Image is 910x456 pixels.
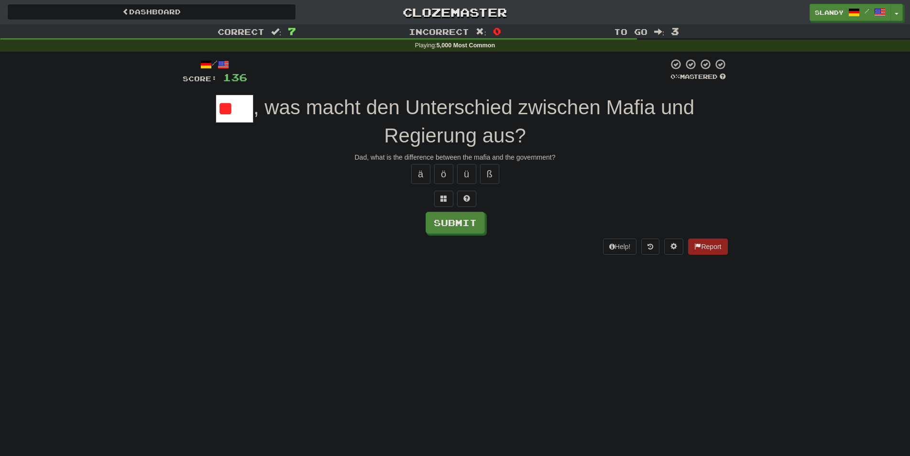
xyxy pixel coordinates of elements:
span: : [654,28,665,36]
button: Help! [603,239,637,255]
div: Dad, what is the difference between the mafia and the government? [183,152,728,162]
a: Slandy / [810,4,891,21]
span: 0 % [670,73,680,80]
span: / [865,8,869,14]
span: 3 [671,25,679,37]
span: 136 [223,71,247,83]
a: Dashboard [7,4,296,20]
button: Single letter hint - you only get 1 per sentence and score half the points! alt+h [457,191,476,207]
button: Submit [426,212,485,234]
span: Score: [183,75,217,83]
button: ü [457,164,476,184]
div: Mastered [669,73,728,81]
div: / [183,58,247,70]
span: , was macht den Unterschied zwischen Mafia und Regierung aus? [253,96,694,147]
span: Correct [218,27,264,36]
span: 7 [288,25,296,37]
span: Slandy [815,8,844,17]
strong: 5,000 Most Common [437,42,495,49]
button: ß [480,164,499,184]
a: Clozemaster [310,4,599,21]
button: ö [434,164,453,184]
span: : [476,28,486,36]
button: Report [688,239,727,255]
span: Incorrect [409,27,469,36]
span: : [271,28,282,36]
span: To go [614,27,647,36]
button: Switch sentence to multiple choice alt+p [434,191,453,207]
button: Round history (alt+y) [641,239,659,255]
span: 0 [493,25,501,37]
button: ä [411,164,430,184]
